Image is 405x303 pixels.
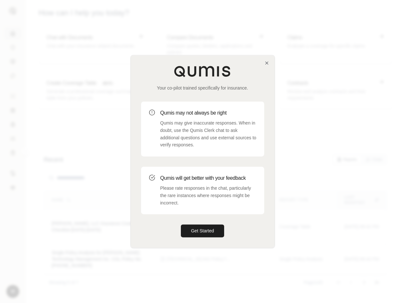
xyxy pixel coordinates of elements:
p: Your co-pilot trained specifically for insurance. [141,85,264,91]
img: Qumis Logo [174,65,232,77]
h3: Qumis may not always be right [160,109,257,117]
p: Please rate responses in the chat, particularly the rare instances where responses might be incor... [160,185,257,206]
p: Qumis may give inaccurate responses. When in doubt, use the Qumis Clerk chat to ask additional qu... [160,119,257,149]
h3: Qumis will get better with your feedback [160,174,257,182]
button: Get Started [181,225,224,238]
